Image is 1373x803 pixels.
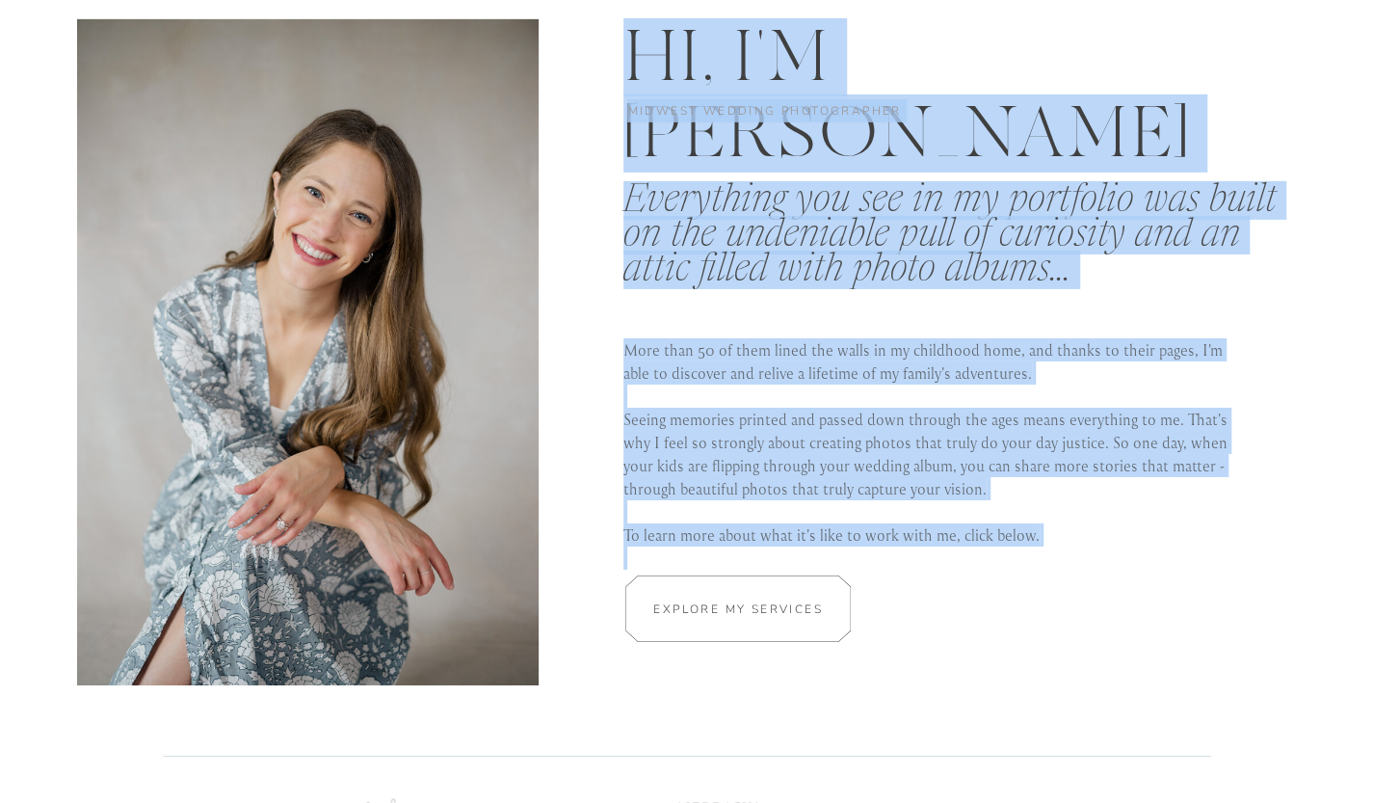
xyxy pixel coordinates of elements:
p: Hi, I'm [PERSON_NAME] [623,19,1190,90]
h3: midwest Wedding Photographer [623,99,907,120]
p: More than 50 of them lined the walls in my childhood home, and thanks to their pages, I'm able to... [623,338,1242,503]
a: Explore my services [647,600,830,618]
p: Everything you see in my portfolio was built on the undeniable pull of curiosity and an attic fil... [623,183,1288,312]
